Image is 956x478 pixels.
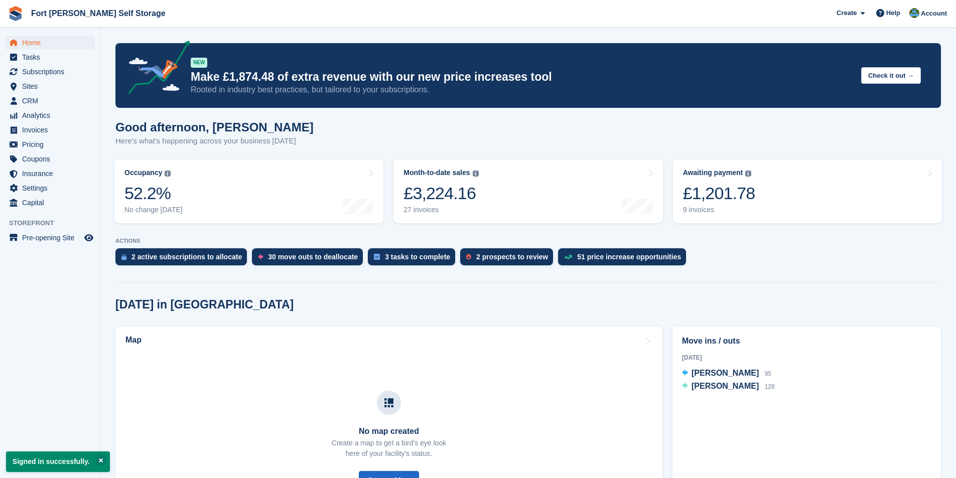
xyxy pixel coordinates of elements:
[403,206,478,214] div: 27 invoices
[8,6,23,21] img: stora-icon-8386f47178a22dfd0bd8f6a31ec36ba5ce8667c1dd55bd0f319d3a0aa187defe.svg
[692,369,759,377] span: [PERSON_NAME]
[22,65,82,79] span: Subscriptions
[124,206,183,214] div: No change [DATE]
[22,94,82,108] span: CRM
[683,206,755,214] div: 9 invoices
[5,152,95,166] a: menu
[332,427,446,436] h3: No map created
[765,383,775,390] span: 128
[115,120,314,134] h1: Good afternoon, [PERSON_NAME]
[5,50,95,64] a: menu
[124,169,162,177] div: Occupancy
[403,183,478,204] div: £3,224.16
[403,169,470,177] div: Month-to-date sales
[5,108,95,122] a: menu
[5,196,95,210] a: menu
[120,41,190,98] img: price-adjustments-announcement-icon-8257ccfd72463d97f412b2fc003d46551f7dbcb40ab6d574587a9cd5c0d94...
[5,137,95,151] a: menu
[393,160,662,223] a: Month-to-date sales £3,224.16 27 invoices
[682,335,931,347] h2: Move ins / outs
[682,353,931,362] div: [DATE]
[473,171,479,177] img: icon-info-grey-7440780725fd019a000dd9b08b2336e03edf1995a4989e88bcd33f0948082b44.svg
[921,9,947,19] span: Account
[765,370,771,377] span: 95
[683,169,743,177] div: Awaiting payment
[368,248,460,270] a: 3 tasks to complete
[165,171,171,177] img: icon-info-grey-7440780725fd019a000dd9b08b2336e03edf1995a4989e88bcd33f0948082b44.svg
[22,79,82,93] span: Sites
[22,50,82,64] span: Tasks
[5,65,95,79] a: menu
[5,181,95,195] a: menu
[22,123,82,137] span: Invoices
[682,367,771,380] a: [PERSON_NAME] 95
[909,8,919,18] img: Alex
[131,253,242,261] div: 2 active subscriptions to allocate
[384,398,393,407] img: map-icn-33ee37083ee616e46c38cad1a60f524a97daa1e2b2c8c0bc3eb3415660979fc1.svg
[577,253,681,261] div: 51 price increase opportunities
[114,160,383,223] a: Occupancy 52.2% No change [DATE]
[22,108,82,122] span: Analytics
[476,253,548,261] div: 2 prospects to review
[5,36,95,50] a: menu
[5,231,95,245] a: menu
[745,171,751,177] img: icon-info-grey-7440780725fd019a000dd9b08b2336e03edf1995a4989e88bcd33f0948082b44.svg
[121,254,126,260] img: active_subscription_to_allocate_icon-d502201f5373d7db506a760aba3b589e785aa758c864c3986d89f69b8ff3...
[673,160,942,223] a: Awaiting payment £1,201.78 9 invoices
[22,137,82,151] span: Pricing
[861,67,921,84] button: Check it out →
[115,298,294,311] h2: [DATE] in [GEOGRAPHIC_DATA]
[22,231,82,245] span: Pre-opening Site
[125,336,142,345] h2: Map
[83,232,95,244] a: Preview store
[22,152,82,166] span: Coupons
[683,183,755,204] div: £1,201.78
[564,255,572,259] img: price_increase_opportunities-93ffe204e8149a01c8c9dc8f82e8f89637d9d84a8eef4429ea346261dce0b2c0.svg
[9,218,100,228] span: Storefront
[5,79,95,93] a: menu
[115,248,252,270] a: 2 active subscriptions to allocate
[22,36,82,50] span: Home
[22,167,82,181] span: Insurance
[191,84,853,95] p: Rooted in industry best practices, but tailored to your subscriptions.
[460,248,558,270] a: 2 prospects to review
[191,58,207,68] div: NEW
[385,253,450,261] div: 3 tasks to complete
[682,380,775,393] a: [PERSON_NAME] 128
[558,248,691,270] a: 51 price increase opportunities
[27,5,170,22] a: Fort [PERSON_NAME] Self Storage
[6,451,110,472] p: Signed in successfully.
[124,183,183,204] div: 52.2%
[252,248,368,270] a: 30 move outs to deallocate
[115,135,314,147] p: Here's what's happening across your business [DATE]
[692,382,759,390] span: [PERSON_NAME]
[5,167,95,181] a: menu
[22,196,82,210] span: Capital
[886,8,900,18] span: Help
[258,254,263,260] img: move_outs_to_deallocate_icon-f764333ba52eb49d3ac5e1228854f67142a1ed5810a6f6cc68b1a99e826820c5.svg
[5,123,95,137] a: menu
[191,70,853,84] p: Make £1,874.48 of extra revenue with our new price increases tool
[22,181,82,195] span: Settings
[466,254,471,260] img: prospect-51fa495bee0391a8d652442698ab0144808aea92771e9ea1ae160a38d050c398.svg
[115,238,941,244] p: ACTIONS
[374,254,380,260] img: task-75834270c22a3079a89374b754ae025e5fb1db73e45f91037f5363f120a921f8.svg
[332,438,446,459] p: Create a map to get a bird's eye look here of your facility's status.
[5,94,95,108] a: menu
[268,253,358,261] div: 30 move outs to deallocate
[837,8,857,18] span: Create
